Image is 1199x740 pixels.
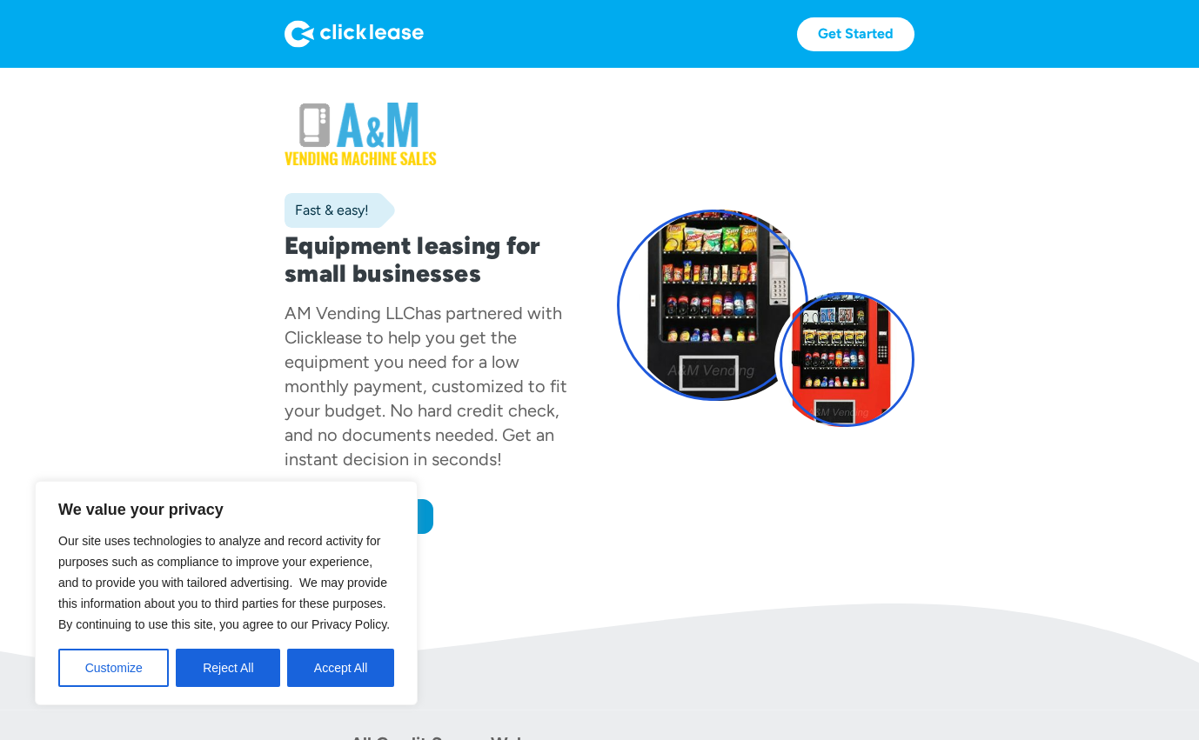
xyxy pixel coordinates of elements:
[287,649,394,687] button: Accept All
[58,499,394,520] p: We value your privacy
[176,649,280,687] button: Reject All
[797,17,914,51] a: Get Started
[58,649,169,687] button: Customize
[58,534,390,631] span: Our site uses technologies to analyze and record activity for purposes such as compliance to impr...
[285,20,424,48] img: Logo
[285,202,369,219] div: Fast & easy!
[285,303,415,323] div: AM Vending LLC
[285,303,567,470] div: has partnered with Clicklease to help you get the equipment you need for a low monthly payment, c...
[35,481,418,705] div: We value your privacy
[285,231,582,287] h1: Equipment leasing for small businesses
